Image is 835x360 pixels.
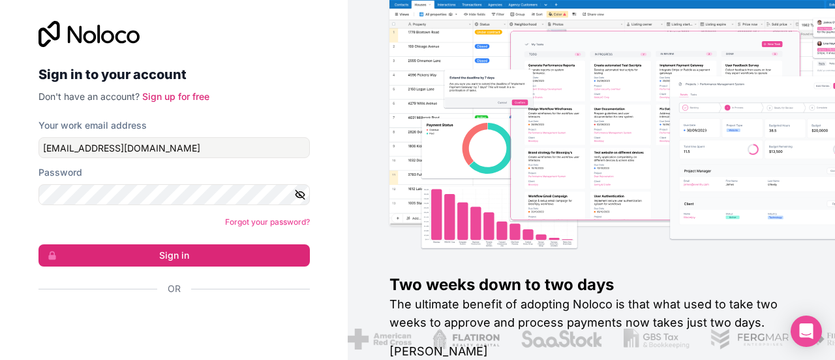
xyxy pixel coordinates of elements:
h1: Two weeks down to two days [389,274,793,295]
h2: The ultimate benefit of adopting Noloco is that what used to take two weeks to approve and proces... [389,295,793,332]
input: Email address [38,137,310,158]
h2: Sign in to your account [38,63,310,86]
label: Your work email address [38,119,147,132]
a: Forgot your password? [225,217,310,227]
button: Sign in [38,244,310,267]
span: Or [168,282,181,295]
img: /assets/american-red-cross-BAupjrZR.png [348,329,411,350]
label: Password [38,166,82,179]
div: Open Intercom Messenger [791,316,822,347]
input: Password [38,184,310,205]
span: Don't have an account? [38,91,140,102]
a: Sign up for free [142,91,209,102]
iframe: Sign in with Google Button [32,310,306,338]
